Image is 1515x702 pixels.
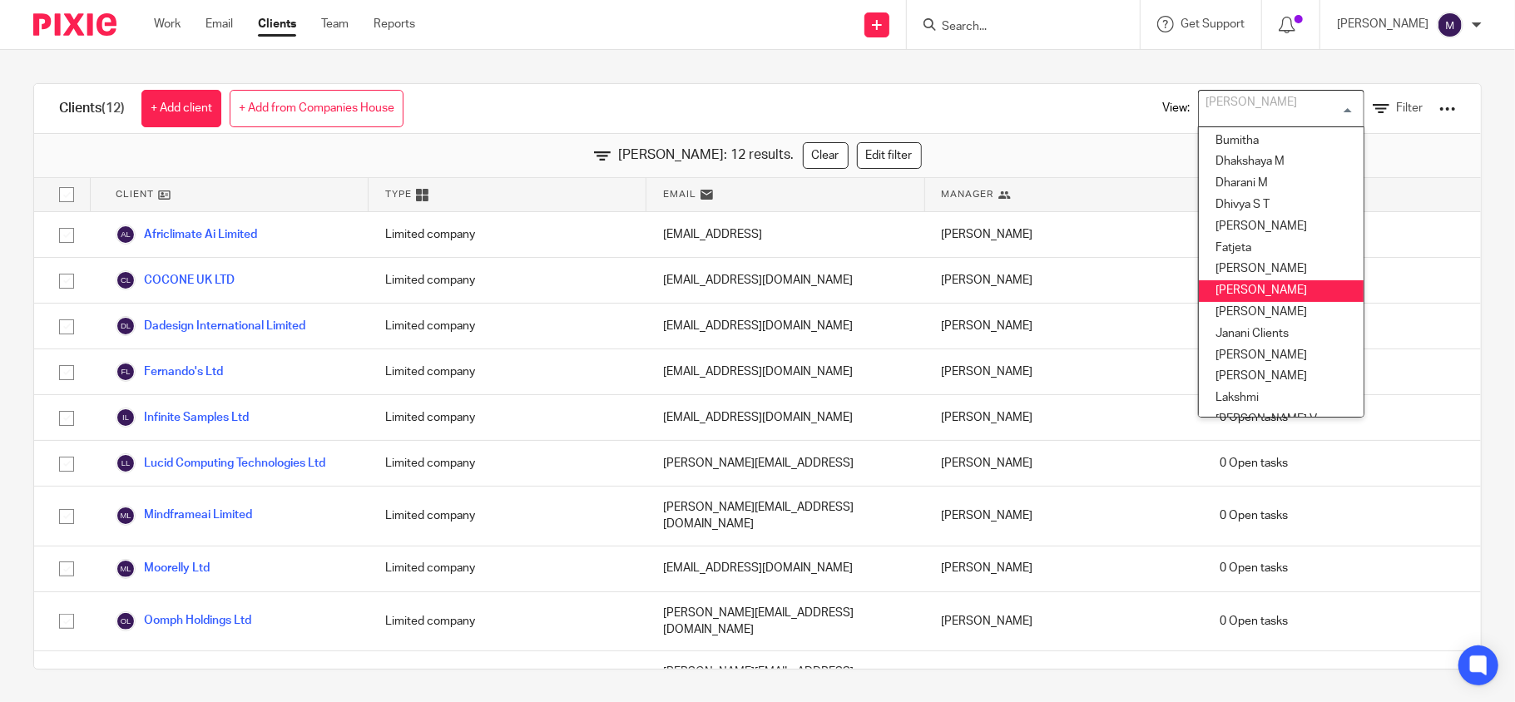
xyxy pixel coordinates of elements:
[385,187,412,201] span: Type
[925,349,1203,394] div: [PERSON_NAME]
[369,395,646,440] div: Limited company
[369,304,646,349] div: Limited company
[925,395,1203,440] div: [PERSON_NAME]
[646,258,924,303] div: [EMAIL_ADDRESS][DOMAIN_NAME]
[116,187,154,201] span: Client
[369,212,646,257] div: Limited company
[116,408,136,428] img: svg%3E
[116,408,249,428] a: Infinite Samples Ltd
[1437,12,1463,38] img: svg%3E
[646,212,924,257] div: [EMAIL_ADDRESS]
[1199,216,1364,238] li: [PERSON_NAME]
[1199,409,1364,431] li: [PERSON_NAME] V
[1220,455,1288,472] span: 0 Open tasks
[116,506,136,526] img: svg%3E
[925,592,1203,651] div: [PERSON_NAME]
[116,362,136,382] img: svg%3E
[942,187,994,201] span: Manager
[1199,195,1364,216] li: Dhivya S T
[646,441,924,486] div: [PERSON_NAME][EMAIL_ADDRESS]
[1199,302,1364,324] li: [PERSON_NAME]
[116,453,325,473] a: Lucid Computing Technologies Ltd
[116,453,136,473] img: svg%3E
[1199,280,1364,302] li: [PERSON_NAME]
[663,187,696,201] span: Email
[141,90,221,127] a: + Add client
[369,487,646,546] div: Limited company
[646,395,924,440] div: [EMAIL_ADDRESS][DOMAIN_NAME]
[1199,366,1364,388] li: [PERSON_NAME]
[940,20,1090,35] input: Search
[1199,131,1364,152] li: Bumitha
[321,16,349,32] a: Team
[803,142,849,169] a: Clear
[1199,151,1364,173] li: Dhakshaya M
[1220,409,1288,426] span: 0 Open tasks
[116,559,136,579] img: svg%3E
[369,592,646,651] div: Limited company
[1199,324,1364,345] li: Janani Clients
[101,101,125,115] span: (12)
[369,258,646,303] div: Limited company
[646,349,924,394] div: [EMAIL_ADDRESS][DOMAIN_NAME]
[925,487,1203,546] div: [PERSON_NAME]
[116,559,210,579] a: Moorelly Ltd
[1337,16,1428,32] p: [PERSON_NAME]
[619,146,795,165] span: [PERSON_NAME]: 12 results.
[1199,259,1364,280] li: [PERSON_NAME]
[1396,102,1423,114] span: Filter
[116,225,257,245] a: Africlimate Ai Limited
[1199,345,1364,367] li: [PERSON_NAME]
[51,179,82,210] input: Select all
[154,16,181,32] a: Work
[59,100,125,117] h1: Clients
[925,212,1203,257] div: [PERSON_NAME]
[1137,84,1456,133] div: View:
[646,546,924,591] div: [EMAIL_ADDRESS][DOMAIN_NAME]
[646,487,924,546] div: [PERSON_NAME][EMAIL_ADDRESS][DOMAIN_NAME]
[1199,238,1364,260] li: Fatjeta
[116,270,235,290] a: COCONE UK LTD
[230,90,404,127] a: + Add from Companies House
[116,316,136,336] img: svg%3E
[925,546,1203,591] div: [PERSON_NAME]
[646,592,924,651] div: [PERSON_NAME][EMAIL_ADDRESS][DOMAIN_NAME]
[1201,94,1354,123] input: Search for option
[116,362,223,382] a: Fernando's Ltd
[857,142,922,169] a: Edit filter
[369,349,646,394] div: Limited company
[374,16,415,32] a: Reports
[116,270,136,290] img: svg%3E
[1199,388,1364,409] li: Lakshmi
[1220,613,1288,630] span: 0 Open tasks
[369,546,646,591] div: Limited company
[1220,507,1288,524] span: 0 Open tasks
[646,304,924,349] div: [EMAIL_ADDRESS][DOMAIN_NAME]
[1198,90,1364,127] div: Search for option
[925,304,1203,349] div: [PERSON_NAME]
[116,611,136,631] img: svg%3E
[116,506,252,526] a: Mindframeai Limited
[116,225,136,245] img: svg%3E
[116,611,251,631] a: Oomph Holdings Ltd
[1199,173,1364,195] li: Dharani M
[925,258,1203,303] div: [PERSON_NAME]
[205,16,233,32] a: Email
[258,16,296,32] a: Clients
[925,441,1203,486] div: [PERSON_NAME]
[116,316,305,336] a: Dadesign International Limited
[1220,560,1288,576] span: 0 Open tasks
[33,13,116,36] img: Pixie
[369,441,646,486] div: Limited company
[1181,18,1245,30] span: Get Support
